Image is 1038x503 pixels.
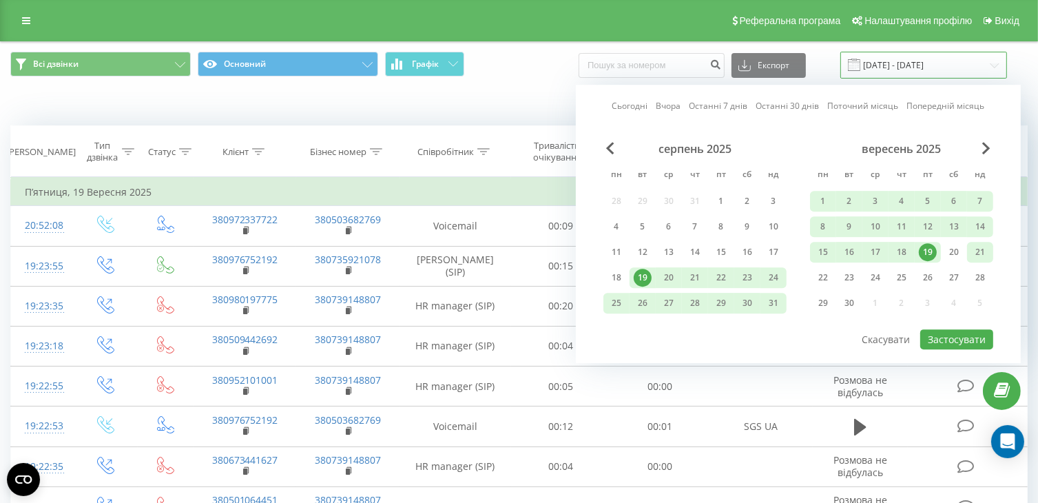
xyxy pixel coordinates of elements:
div: пт 8 серп 2025 р. [708,216,734,237]
a: 380673441627 [212,453,278,466]
div: 6 [945,192,963,210]
div: пн 1 вер 2025 р. [810,191,836,212]
td: 00:00 [610,367,709,407]
a: 380739148807 [315,373,381,387]
div: 20:52:08 [25,212,61,239]
div: серпень 2025 [603,142,787,156]
div: вт 30 вер 2025 р. [836,293,862,314]
input: Пошук за номером [579,53,725,78]
abbr: вівторок [839,165,860,186]
div: 20 [945,243,963,261]
abbr: п’ятниця [711,165,731,186]
div: нд 14 вер 2025 р. [967,216,993,237]
div: 17 [866,243,884,261]
div: пт 1 серп 2025 р. [708,191,734,212]
td: Voicemail [399,407,510,446]
div: 4 [608,218,625,236]
div: вт 26 серп 2025 р. [630,293,656,314]
td: HR manager (SIP) [399,446,510,486]
div: 12 [634,243,652,261]
div: 3 [866,192,884,210]
div: 15 [712,243,730,261]
div: 25 [893,269,911,287]
abbr: субота [737,165,758,186]
div: 26 [634,294,652,312]
div: 14 [686,243,704,261]
div: 11 [893,218,911,236]
abbr: понеділок [606,165,627,186]
div: пн 4 серп 2025 р. [603,216,630,237]
td: SGS UA [709,407,813,446]
div: 1 [712,192,730,210]
button: Графік [385,52,464,76]
div: 19:23:18 [25,333,61,360]
div: 31 [765,294,782,312]
a: 380972337722 [212,213,278,226]
div: пт 26 вер 2025 р. [915,267,941,288]
div: 29 [712,294,730,312]
a: 380735921078 [315,253,381,266]
td: 00:01 [610,407,709,446]
button: Всі дзвінки [10,52,191,76]
a: 380980197775 [212,293,278,306]
div: 18 [608,269,625,287]
abbr: п’ятниця [917,165,938,186]
td: [PERSON_NAME] (SIP) [399,246,510,286]
a: 380739148807 [315,293,381,306]
a: 380503682769 [315,213,381,226]
div: вт 9 вер 2025 р. [836,216,862,237]
div: 3 [765,192,782,210]
div: Тривалість очікування [523,140,591,163]
abbr: середа [865,165,886,186]
div: вт 19 серп 2025 р. [630,267,656,288]
div: 10 [765,218,782,236]
td: 00:04 [511,446,610,486]
div: 10 [866,218,884,236]
div: ср 10 вер 2025 р. [862,216,889,237]
div: пт 12 вер 2025 р. [915,216,941,237]
div: нд 10 серп 2025 р. [760,216,787,237]
button: Застосувати [920,329,993,349]
a: 380509442692 [212,333,278,346]
div: 12 [919,218,937,236]
div: 5 [634,218,652,236]
a: 380952101001 [212,373,278,387]
div: 20 [660,269,678,287]
td: 00:05 [511,367,610,407]
abbr: четвер [891,165,912,186]
div: 21 [686,269,704,287]
div: 19 [919,243,937,261]
a: Останні 30 днів [756,100,820,113]
div: 29 [814,294,832,312]
div: пн 29 вер 2025 р. [810,293,836,314]
div: ср 3 вер 2025 р. [862,191,889,212]
div: нд 31 серп 2025 р. [760,293,787,314]
td: 00:15 [511,246,610,286]
div: 24 [866,269,884,287]
td: 00:09 [511,206,610,246]
div: 2 [840,192,858,210]
span: Розмова не відбулась [833,373,887,399]
div: вересень 2025 [810,142,993,156]
div: пн 15 вер 2025 р. [810,242,836,263]
div: сб 20 вер 2025 р. [941,242,967,263]
div: Бізнес номер [310,146,366,158]
td: 00:12 [511,407,610,446]
div: вт 23 вер 2025 р. [836,267,862,288]
div: пн 25 серп 2025 р. [603,293,630,314]
div: нд 3 серп 2025 р. [760,191,787,212]
div: 7 [971,192,989,210]
div: Співробітник [417,146,474,158]
span: Previous Month [606,142,614,154]
div: ср 24 вер 2025 р. [862,267,889,288]
td: 00:04 [511,326,610,366]
span: Розмова не відбулась [833,453,887,479]
div: 19:23:55 [25,253,61,280]
div: 15 [814,243,832,261]
button: Експорт [731,53,806,78]
div: [PERSON_NAME] [6,146,76,158]
abbr: субота [944,165,964,186]
div: 9 [738,218,756,236]
div: 27 [660,294,678,312]
div: 27 [945,269,963,287]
